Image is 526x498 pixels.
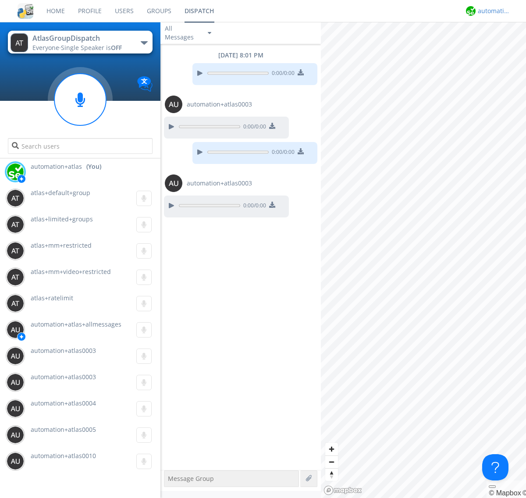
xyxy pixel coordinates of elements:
[478,7,511,15] div: automation+atlas
[32,43,131,52] div: Everyone ·
[208,32,211,34] img: caret-down-sm.svg
[240,123,266,132] span: 0:00 / 0:00
[165,174,182,192] img: 373638.png
[7,373,24,391] img: 373638.png
[31,425,96,434] span: automation+atlas0005
[298,69,304,75] img: download media button
[482,454,508,480] iframe: Toggle Customer Support
[31,215,93,223] span: atlas+limited+groups
[240,202,266,211] span: 0:00 / 0:00
[298,148,304,154] img: download media button
[269,69,295,79] span: 0:00 / 0:00
[7,452,24,470] img: 373638.png
[111,43,122,52] span: OFF
[160,51,321,60] div: [DATE] 8:01 PM
[323,485,362,495] a: Mapbox logo
[7,163,24,181] img: d2d01cd9b4174d08988066c6d424eccd
[86,162,101,171] div: (You)
[31,294,73,302] span: atlas+ratelimit
[31,267,111,276] span: atlas+mm+video+restricted
[7,242,24,260] img: 373638.png
[8,31,152,53] button: AtlasGroupDispatchEveryone·Single Speaker isOFF
[7,216,24,233] img: 373638.png
[31,452,96,460] span: automation+atlas0010
[269,123,275,129] img: download media button
[187,100,252,109] span: automation+atlas0003
[32,33,131,43] div: AtlasGroupDispatch
[187,179,252,188] span: automation+atlas0003
[165,96,182,113] img: 373638.png
[7,295,24,312] img: 373638.png
[325,455,338,468] button: Zoom out
[7,400,24,417] img: 373638.png
[137,76,153,92] img: Translation enabled
[8,138,152,154] input: Search users
[61,43,122,52] span: Single Speaker is
[31,346,96,355] span: automation+atlas0003
[31,373,96,381] span: automation+atlas0003
[31,189,90,197] span: atlas+default+group
[18,3,33,19] img: cddb5a64eb264b2086981ab96f4c1ba7
[31,162,82,171] span: automation+atlas
[165,24,200,42] div: All Messages
[31,399,96,407] span: automation+atlas0004
[31,320,121,328] span: automation+atlas+allmessages
[11,33,28,52] img: 373638.png
[7,347,24,365] img: 373638.png
[269,202,275,208] img: download media button
[489,485,496,488] button: Toggle attribution
[7,321,24,338] img: 373638.png
[325,468,338,481] button: Reset bearing to north
[7,268,24,286] img: 373638.png
[325,443,338,455] button: Zoom in
[7,189,24,207] img: 373638.png
[31,241,92,249] span: atlas+mm+restricted
[269,148,295,158] span: 0:00 / 0:00
[466,6,476,16] img: d2d01cd9b4174d08988066c6d424eccd
[7,426,24,444] img: 373638.png
[489,489,521,497] a: Mapbox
